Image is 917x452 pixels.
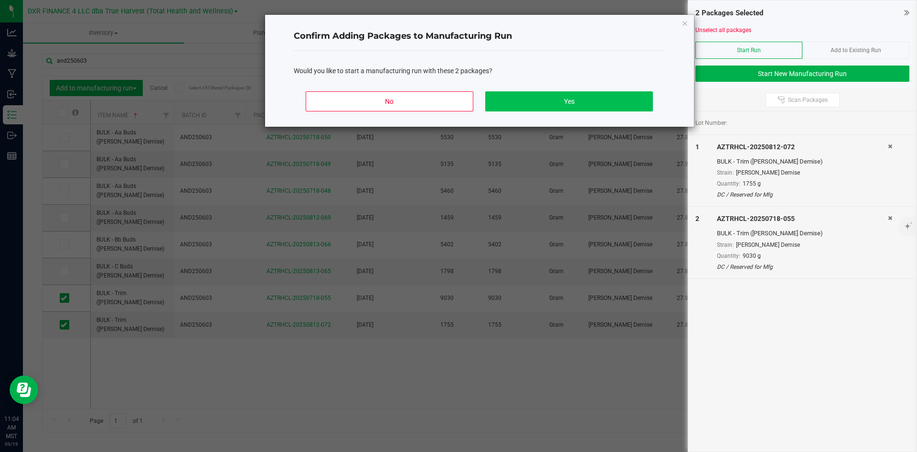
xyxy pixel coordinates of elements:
[682,17,688,29] button: Close
[10,375,38,404] iframe: Resource center
[294,66,665,76] div: Would you like to start a manufacturing run with these 2 packages?
[485,91,652,111] button: Yes
[294,30,665,43] h4: Confirm Adding Packages to Manufacturing Run
[306,91,473,111] button: No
